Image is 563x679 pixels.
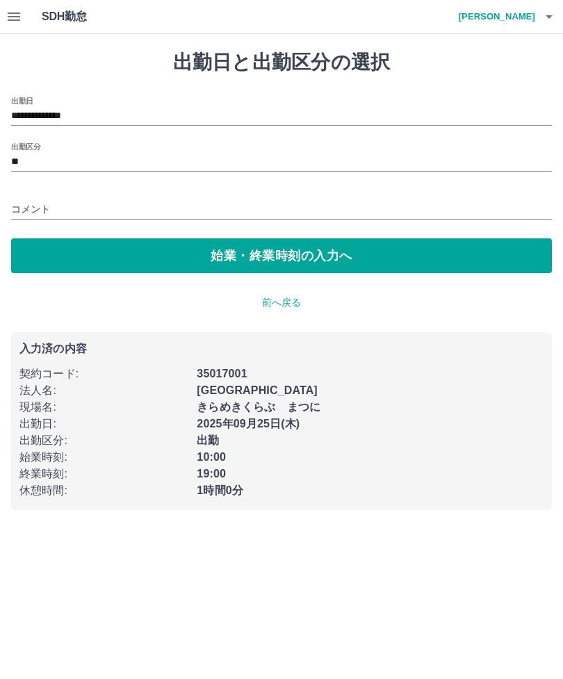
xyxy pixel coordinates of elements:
[11,141,40,152] label: 出勤区分
[11,295,552,310] p: 前へ戻る
[197,451,226,463] b: 10:00
[19,466,188,482] p: 終業時刻 :
[19,382,188,399] p: 法人名 :
[197,434,219,446] b: 出勤
[19,449,188,466] p: 始業時刻 :
[11,238,552,273] button: 始業・終業時刻の入力へ
[197,401,320,413] b: きらめきくらぶ まつに
[197,368,247,379] b: 35017001
[197,418,300,430] b: 2025年09月25日(木)
[197,484,243,496] b: 1時間0分
[19,432,188,449] p: 出勤区分 :
[19,343,544,354] p: 入力済の内容
[197,384,318,396] b: [GEOGRAPHIC_DATA]
[19,399,188,416] p: 現場名 :
[19,366,188,382] p: 契約コード :
[19,482,188,499] p: 休憩時間 :
[11,95,33,106] label: 出勤日
[197,468,226,480] b: 19:00
[19,416,188,432] p: 出勤日 :
[11,51,552,74] h1: 出勤日と出勤区分の選択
